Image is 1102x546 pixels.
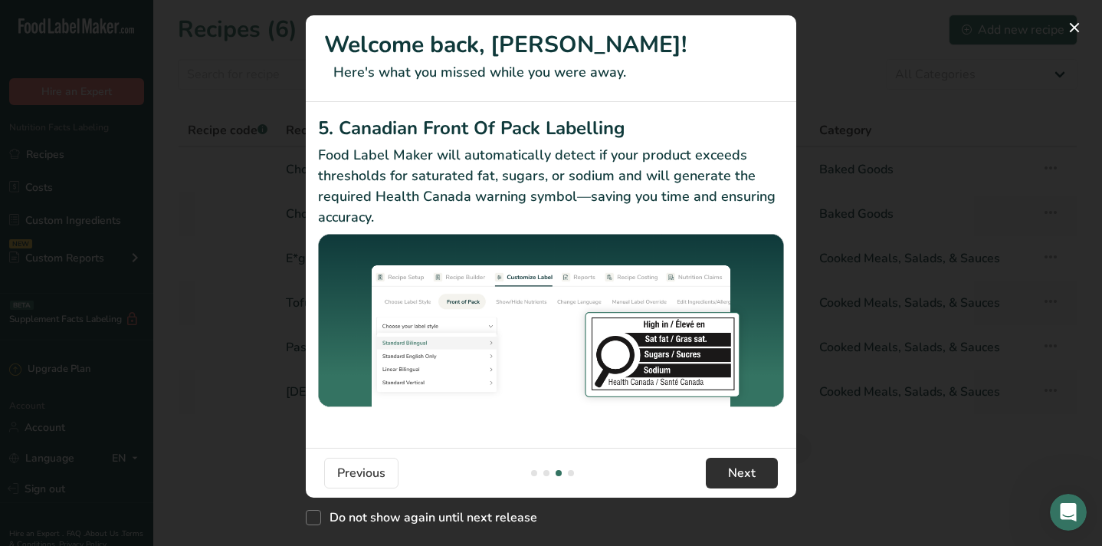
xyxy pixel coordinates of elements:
[324,62,778,83] p: Here's what you missed while you were away.
[318,234,784,409] img: Canadian Front Of Pack Labelling
[1050,494,1087,531] iframe: Intercom live chat
[337,464,385,482] span: Previous
[318,145,784,228] p: Food Label Maker will automatically detect if your product exceeds thresholds for saturated fat, ...
[318,114,784,142] h2: 5. Canadian Front Of Pack Labelling
[706,458,778,488] button: Next
[324,458,398,488] button: Previous
[728,464,756,482] span: Next
[324,28,778,62] h1: Welcome back, [PERSON_NAME]!
[321,510,537,525] span: Do not show again until next release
